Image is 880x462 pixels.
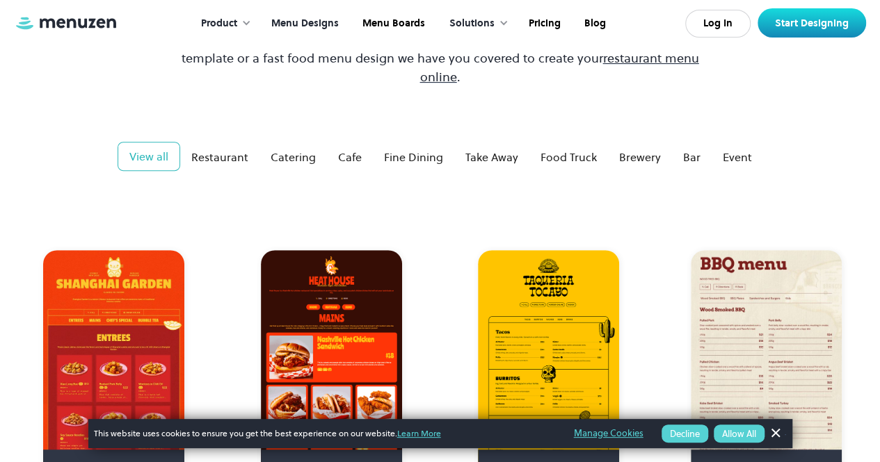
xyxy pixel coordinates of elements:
[662,424,708,443] button: Decline
[449,16,495,31] div: Solutions
[94,427,554,440] span: This website uses cookies to ensure you get the best experience on our website.
[619,149,661,165] div: Brewery
[758,8,866,38] a: Start Designing
[349,2,435,45] a: Menu Boards
[723,149,752,165] div: Event
[683,149,701,165] div: Bar
[435,2,515,45] div: Solutions
[714,424,765,443] button: Allow All
[685,10,751,38] a: Log In
[201,16,237,31] div: Product
[397,427,441,439] a: Learn More
[515,2,571,45] a: Pricing
[129,148,168,165] div: View all
[338,149,362,165] div: Cafe
[191,149,248,165] div: Restaurant
[465,149,518,165] div: Take Away
[571,2,616,45] a: Blog
[187,2,258,45] div: Product
[271,149,316,165] div: Catering
[384,149,443,165] div: Fine Dining
[541,149,597,165] div: Food Truck
[574,426,643,441] a: Manage Cookies
[765,423,785,444] a: Dismiss Banner
[258,2,349,45] a: Menu Designs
